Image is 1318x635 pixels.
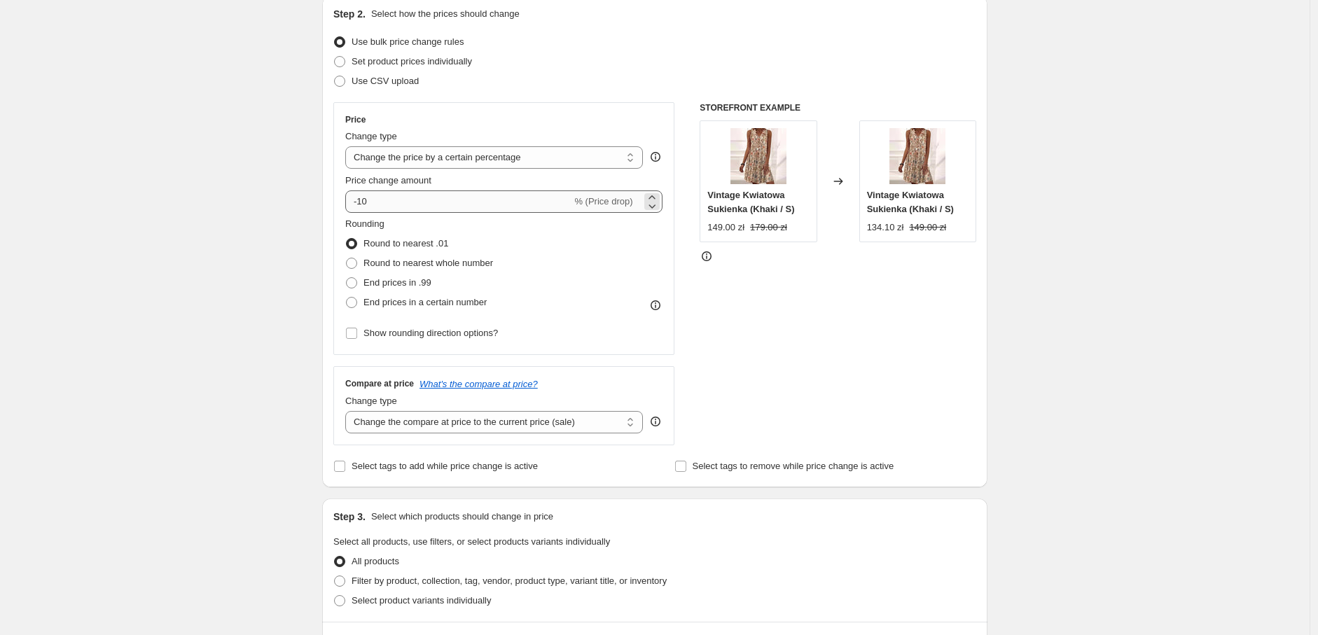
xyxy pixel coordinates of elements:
span: All products [352,556,399,566]
p: Select which products should change in price [371,510,553,524]
input: -15 [345,190,571,213]
button: What's the compare at price? [419,379,538,389]
strike: 149.00 zł [909,221,946,235]
span: Select tags to remove while price change is active [693,461,894,471]
h6: STOREFRONT EXAMPLE [700,102,976,113]
span: Filter by product, collection, tag, vendor, product type, variant title, or inventory [352,575,667,586]
h2: Step 2. [333,7,366,21]
span: Use CSV upload [352,76,419,86]
span: Select all products, use filters, or select products variants individually [333,536,610,547]
span: Vintage Kwiatowa Sukienka (Khaki / S) [707,190,794,214]
span: End prices in .99 [363,277,431,288]
span: % (Price drop) [574,196,632,207]
span: Change type [345,131,397,141]
img: 11_3abb7c81-ef47-4d5e-897f-fea56bca588d_80x.jpg [889,128,945,184]
div: help [648,414,663,428]
span: Price change amount [345,175,431,186]
span: Select tags to add while price change is active [352,461,538,471]
div: 134.10 zł [867,221,904,235]
div: 149.00 zł [707,221,744,235]
span: Set product prices individually [352,56,472,67]
p: Select how the prices should change [371,7,520,21]
span: Round to nearest .01 [363,238,448,249]
img: 11_3abb7c81-ef47-4d5e-897f-fea56bca588d_80x.jpg [730,128,786,184]
span: Vintage Kwiatowa Sukienka (Khaki / S) [867,190,954,214]
h2: Step 3. [333,510,366,524]
span: Select product variants individually [352,595,491,606]
h3: Price [345,114,366,125]
span: Rounding [345,218,384,229]
span: Use bulk price change rules [352,36,464,47]
strike: 179.00 zł [750,221,787,235]
div: help [648,150,663,164]
span: End prices in a certain number [363,297,487,307]
h3: Compare at price [345,378,414,389]
span: Change type [345,396,397,406]
span: Round to nearest whole number [363,258,493,268]
span: Show rounding direction options? [363,328,498,338]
